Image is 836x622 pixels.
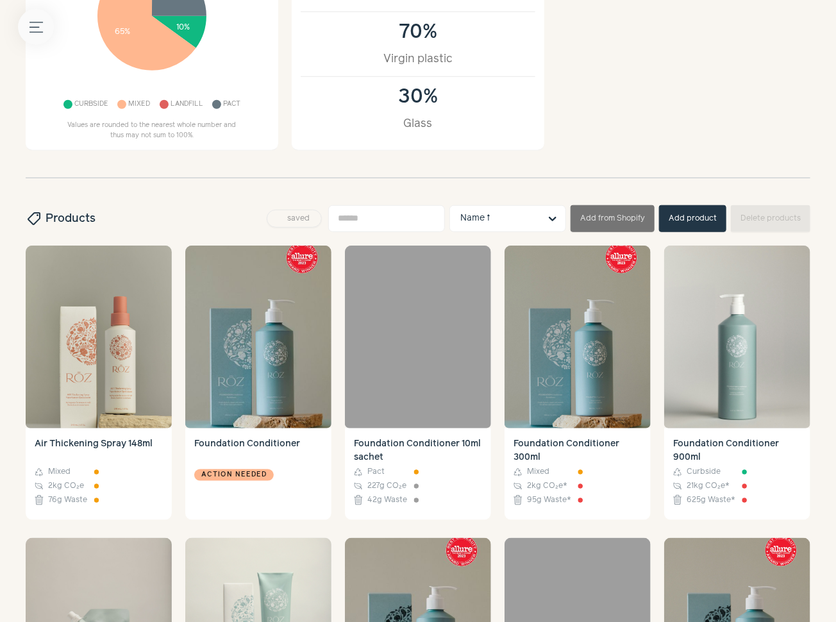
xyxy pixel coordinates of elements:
[48,466,71,478] span: Mixed
[314,86,522,108] div: 30%
[527,466,549,478] span: Mixed
[48,480,84,492] span: 2kg CO₂e
[514,437,642,464] h4: Foundation Conditioner 300ml
[527,494,571,506] span: 95g Waste *
[201,469,267,481] span: Action needed
[345,246,491,428] a: Foundation Conditioner 10ml sachet
[26,428,172,521] a: Air Thickening Spray 148ml Mixed 2kg CO₂e 76g Waste
[367,480,406,492] span: 227g CO₂e
[367,494,407,506] span: 42g Waste
[505,428,651,521] a: Foundation Conditioner 300ml Mixed 2kg CO₂e* 95g Waste*
[314,115,522,132] div: Glass
[659,205,726,232] button: Add product
[171,97,203,112] span: Landfill
[571,205,655,232] button: Add from Shopify
[673,437,801,464] h4: Foundation Conditioner 900ml
[345,428,491,521] a: Foundation Conditioner 10ml sachet Pact 227g CO₂e 42g Waste
[354,437,482,464] h4: Foundation Conditioner 10ml sachet
[129,97,151,112] span: Mixed
[664,246,810,428] img: Foundation Conditioner 900ml
[664,428,810,521] a: Foundation Conditioner 900ml Curbside 21kg CO₂e* 625g Waste*
[687,466,721,478] span: Curbside
[185,246,331,428] img: Foundation Conditioner
[25,211,42,226] span: sell
[687,494,735,506] span: 625g Waste *
[48,494,87,506] span: 76g Waste
[283,215,314,223] span: saved
[505,246,651,428] img: Foundation Conditioner 300ml
[194,437,322,464] h4: Foundation Conditioner
[62,121,242,141] p: Values are rounded to the nearest whole number and thus may not sum to 100%.
[224,97,241,112] span: Pact
[26,210,96,227] h2: Products
[185,428,331,521] a: Foundation Conditioner Action needed
[74,97,108,112] span: Curbside
[267,210,322,228] button: saved
[314,21,522,44] div: 70%
[26,246,172,428] img: Air Thickening Spray 148ml
[35,437,163,464] h4: Air Thickening Spray 148ml
[687,480,730,492] span: 21kg CO₂e *
[314,51,522,67] div: Virgin plastic
[527,480,567,492] span: 2kg CO₂e *
[367,466,385,478] span: Pact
